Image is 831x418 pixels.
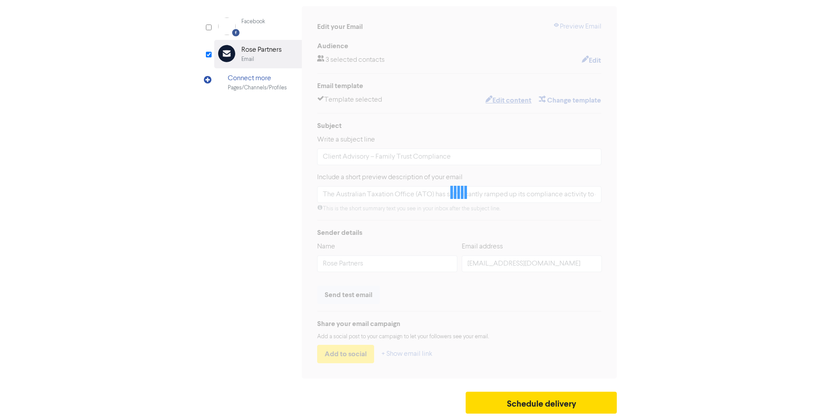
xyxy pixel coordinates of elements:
[241,45,282,55] div: Rose Partners
[214,40,302,68] div: Rose PartnersEmail
[218,18,236,35] img: Facebook
[214,68,302,97] div: Connect morePages/Channels/Profiles
[228,84,287,92] div: Pages/Channels/Profiles
[466,392,617,414] button: Schedule delivery
[241,55,254,64] div: Email
[787,376,831,418] iframe: Chat Widget
[241,18,265,26] div: Facebook
[228,73,287,84] div: Connect more
[214,13,302,40] div: Facebook Facebook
